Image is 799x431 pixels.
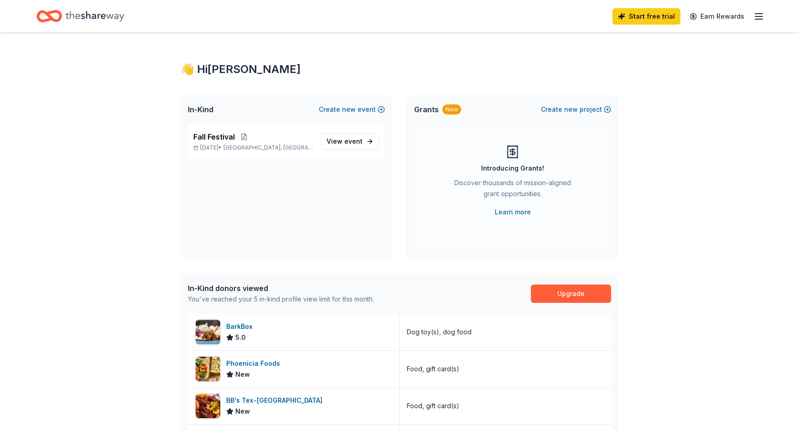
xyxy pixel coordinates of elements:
div: You've reached your 5 in-kind profile view limit for this month. [188,294,374,305]
div: BB's Tex-[GEOGRAPHIC_DATA] [226,395,326,406]
div: Food, gift card(s) [407,363,459,374]
span: Fall Festival [193,131,235,142]
div: Food, gift card(s) [407,400,459,411]
img: Image for BB's Tex-Orleans [196,394,220,418]
div: 👋 Hi [PERSON_NAME] [181,62,618,77]
div: Dog toy(s), dog food [407,327,472,338]
div: BarkBox [226,321,256,332]
button: Createnewevent [319,104,385,115]
span: [GEOGRAPHIC_DATA], [GEOGRAPHIC_DATA] [223,144,313,151]
img: Image for BarkBox [196,320,220,344]
a: Earn Rewards [684,8,750,25]
div: Discover thousands of mission-aligned grant opportunities. [451,177,575,203]
img: Image for Phoenicia Foods [196,357,220,381]
a: View event [321,133,379,150]
a: Start free trial [612,8,680,25]
span: In-Kind [188,104,213,115]
span: 5.0 [235,332,246,343]
p: [DATE] • [193,144,313,151]
span: event [344,137,363,145]
a: Upgrade [531,285,611,303]
span: View [327,136,363,147]
span: new [342,104,356,115]
div: New [442,104,461,114]
button: Createnewproject [541,104,611,115]
div: In-Kind donors viewed [188,283,374,294]
span: New [235,369,250,380]
span: Grants [414,104,439,115]
div: Introducing Grants! [481,163,544,174]
div: Phoenicia Foods [226,358,284,369]
a: Home [36,5,124,27]
a: Learn more [495,207,531,218]
span: New [235,406,250,417]
span: new [564,104,578,115]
